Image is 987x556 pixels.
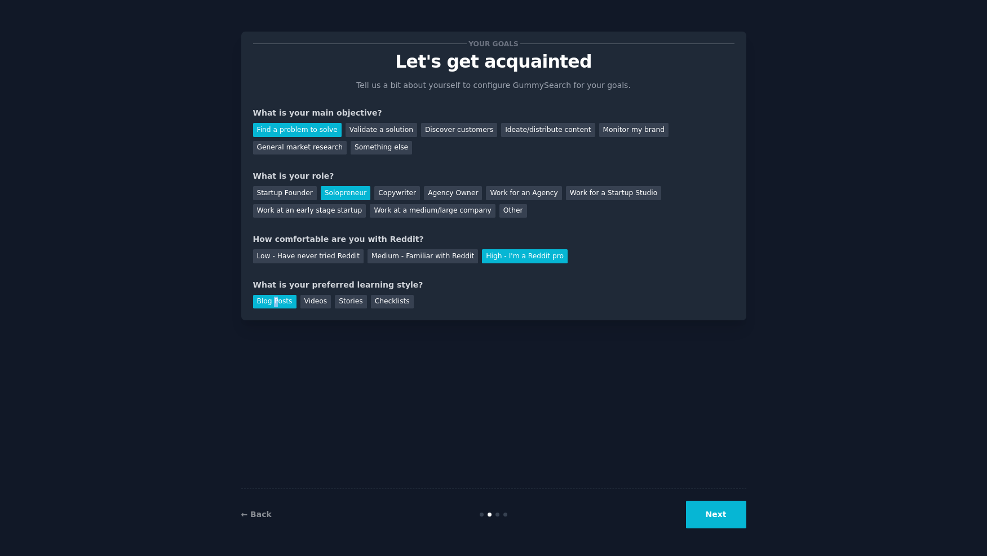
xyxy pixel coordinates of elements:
div: Low - Have never tried Reddit [253,249,364,263]
div: Videos [300,295,331,309]
div: Work for a Startup Studio [566,186,661,200]
div: Solopreneur [321,186,370,200]
div: Work at a medium/large company [370,204,495,218]
span: Your goals [467,38,521,50]
div: What is your preferred learning style? [253,279,734,291]
p: Let's get acquainted [253,52,734,72]
div: Agency Owner [424,186,482,200]
div: What is your role? [253,170,734,182]
div: High - I'm a Reddit pro [482,249,568,263]
div: Validate a solution [346,123,417,137]
div: Monitor my brand [599,123,669,137]
div: General market research [253,141,347,155]
div: How comfortable are you with Reddit? [253,233,734,245]
div: Work at an early stage startup [253,204,366,218]
a: ← Back [241,510,272,519]
div: Ideate/distribute content [501,123,595,137]
div: What is your main objective? [253,107,734,119]
div: Copywriter [374,186,420,200]
div: Blog Posts [253,295,296,309]
div: Work for an Agency [486,186,561,200]
div: Medium - Familiar with Reddit [368,249,478,263]
div: Other [499,204,527,218]
p: Tell us a bit about yourself to configure GummySearch for your goals. [352,80,636,91]
div: Stories [335,295,366,309]
div: Find a problem to solve [253,123,342,137]
div: Checklists [371,295,414,309]
button: Next [686,501,746,528]
div: Startup Founder [253,186,317,200]
div: Discover customers [421,123,497,137]
div: Something else [351,141,412,155]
